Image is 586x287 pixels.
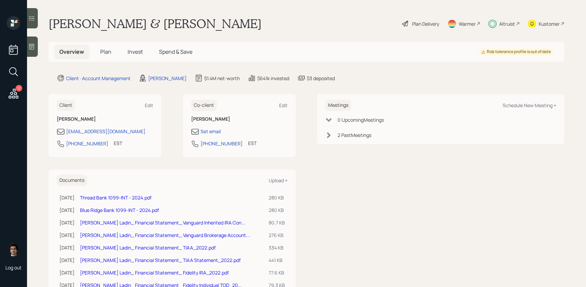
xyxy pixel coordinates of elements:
[49,16,262,31] h1: [PERSON_NAME] & [PERSON_NAME]
[80,269,229,276] a: [PERSON_NAME] Ladin_ Financial Statement_ Fidelity IRA_2022.pdf
[191,100,217,111] h6: Co-client
[57,175,87,186] h6: Documents
[59,269,75,276] div: [DATE]
[201,140,243,147] div: [PHONE_NUMBER]
[59,257,75,264] div: [DATE]
[269,244,285,251] div: 334 KB
[145,102,153,109] div: Edit
[80,232,250,238] a: [PERSON_NAME] Ladin_ Financial Statement_ Vanguard Brokerage Account...
[325,100,351,111] h6: Meetings
[7,243,20,256] img: harrison-schaefer-headshot-2.png
[412,20,439,27] div: Plan Delivery
[307,75,335,82] div: $3 deposited
[338,131,371,139] div: 2 Past Meeting s
[57,116,153,122] h6: [PERSON_NAME]
[66,140,108,147] div: [PHONE_NUMBER]
[269,177,288,184] div: Upload +
[148,75,187,82] div: [PERSON_NAME]
[269,194,285,201] div: 280 KB
[5,264,22,271] div: Log out
[269,219,285,226] div: 80.7 KB
[191,116,288,122] h6: [PERSON_NAME]
[481,49,551,55] div: Risk tolerance profile is out of date
[269,257,285,264] div: 441 KB
[269,207,285,214] div: 280 KB
[16,85,22,92] div: 17
[59,207,75,214] div: [DATE]
[80,219,245,226] a: [PERSON_NAME] Ladin_ Financial Statement_ Vanguard Inherited IRA Con...
[539,20,560,27] div: Kustomer
[66,75,131,82] div: Client · Account Management
[59,232,75,239] div: [DATE]
[80,207,159,213] a: Blue Ridge Bank 1099-INT - 2024.pdf
[59,48,84,55] span: Overview
[279,102,288,109] div: Edit
[159,48,192,55] span: Spend & Save
[59,219,75,226] div: [DATE]
[204,75,240,82] div: $1.4M net-worth
[100,48,111,55] span: Plan
[80,244,216,251] a: [PERSON_NAME] Ladin_ Financial Statement_ TIAA_2022.pdf
[66,128,145,135] div: [EMAIL_ADDRESS][DOMAIN_NAME]
[269,269,285,276] div: 77.6 KB
[248,140,257,147] div: EST
[59,194,75,201] div: [DATE]
[57,100,75,111] h6: Client
[459,20,476,27] div: Warmer
[80,257,241,263] a: [PERSON_NAME] Ladin_ Financial Statement_ TIAA Statement_2022.pdf
[201,128,221,135] div: Set email
[59,244,75,251] div: [DATE]
[499,20,515,27] div: Altruist
[80,194,152,201] a: Thread Bank 1099-INT - 2024.pdf
[128,48,143,55] span: Invest
[503,102,556,109] div: Schedule New Meeting +
[269,232,285,239] div: 276 KB
[114,140,122,147] div: EST
[257,75,289,82] div: $641k invested
[338,116,384,123] div: 0 Upcoming Meeting s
